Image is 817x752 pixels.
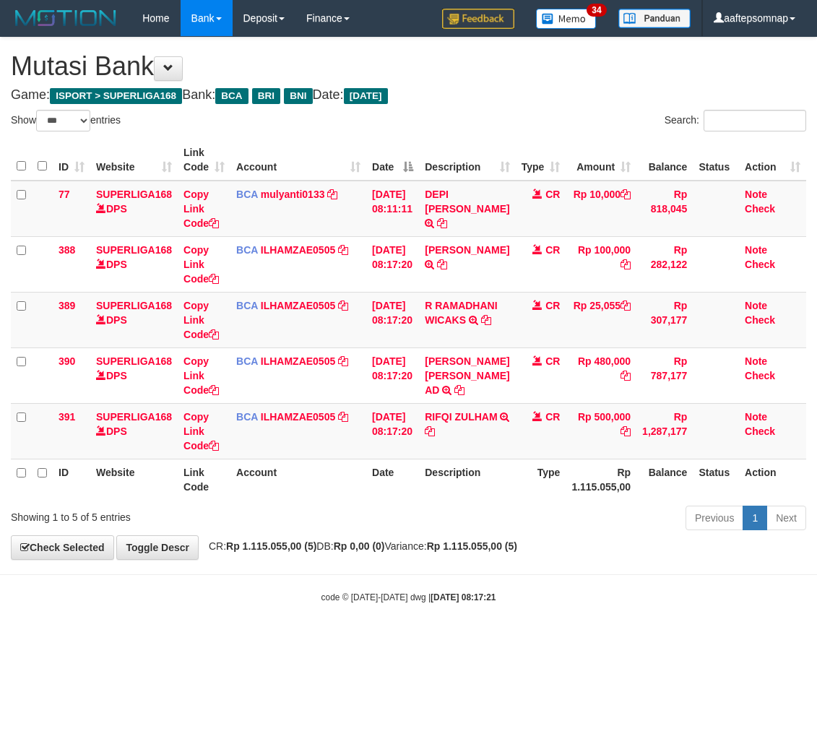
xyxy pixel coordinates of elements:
td: Rp 100,000 [566,236,636,292]
a: Copy DEPI SOLEHUDIN to clipboard [437,217,447,229]
a: 1 [743,506,767,530]
td: Rp 307,177 [636,292,693,347]
a: ILHAMZAE0505 [261,244,335,256]
a: Copy Rp 10,000 to clipboard [621,189,631,200]
td: [DATE] 08:17:20 [366,347,419,403]
a: Copy IDA BAGUS SURYA AD to clipboard [454,384,464,396]
th: Balance [636,139,693,181]
a: Note [745,189,767,200]
span: 389 [59,300,75,311]
a: SUPERLIGA168 [96,244,172,256]
a: Check [745,259,775,270]
label: Search: [665,110,806,131]
img: MOTION_logo.png [11,7,121,29]
a: RIFQI ZULHAM [425,411,497,423]
a: mulyanti0133 [261,189,325,200]
input: Search: [704,110,806,131]
a: Copy RIFQI ZULHAM to clipboard [425,425,435,437]
strong: [DATE] 08:17:21 [431,592,496,602]
a: SUPERLIGA168 [96,411,172,423]
a: Copy Link Code [183,189,219,229]
span: BCA [236,300,258,311]
th: Website [90,459,178,500]
span: BRI [252,88,280,104]
th: Link Code [178,459,230,500]
td: DPS [90,403,178,459]
td: Rp 282,122 [636,236,693,292]
span: ISPORT > SUPERLIGA168 [50,88,182,104]
small: code © [DATE]-[DATE] dwg | [321,592,496,602]
th: Date [366,459,419,500]
strong: Rp 1.115.055,00 (5) [226,540,316,552]
span: CR [545,411,560,423]
a: Note [745,411,767,423]
a: Toggle Descr [116,535,199,560]
a: Previous [686,506,743,530]
a: Copy ILHAMZAE0505 to clipboard [338,411,348,423]
span: CR: DB: Variance: [202,540,517,552]
span: BNI [284,88,312,104]
span: BCA [236,411,258,423]
a: SUPERLIGA168 [96,300,172,311]
th: Amount: activate to sort column ascending [566,139,636,181]
a: Check [745,314,775,326]
th: Date: activate to sort column descending [366,139,419,181]
td: DPS [90,236,178,292]
a: [PERSON_NAME] [PERSON_NAME] AD [425,355,509,396]
span: CR [545,300,560,311]
td: DPS [90,347,178,403]
a: Next [766,506,806,530]
th: Action [739,459,806,500]
span: 388 [59,244,75,256]
a: Copy Link Code [183,411,219,451]
span: BCA [236,244,258,256]
a: Note [745,355,767,367]
td: Rp 1,287,177 [636,403,693,459]
span: [DATE] [344,88,388,104]
td: Rp 10,000 [566,181,636,237]
td: [DATE] 08:17:20 [366,236,419,292]
a: Copy Rp 100,000 to clipboard [621,259,631,270]
span: BCA [215,88,248,104]
a: ILHAMZAE0505 [261,300,335,311]
th: ID [53,459,90,500]
a: Check Selected [11,535,114,560]
strong: Rp 0,00 (0) [334,540,385,552]
td: Rp 787,177 [636,347,693,403]
th: Website: activate to sort column ascending [90,139,178,181]
a: DEPI [PERSON_NAME] [425,189,509,215]
td: Rp 500,000 [566,403,636,459]
th: Description: activate to sort column ascending [419,139,515,181]
a: Check [745,425,775,437]
td: Rp 25,055 [566,292,636,347]
th: Account [230,459,366,500]
th: Link Code: activate to sort column ascending [178,139,230,181]
img: panduan.png [618,9,691,28]
a: Copy Link Code [183,355,219,396]
a: Copy ILHAMZAE0505 to clipboard [338,244,348,256]
a: Check [745,203,775,215]
a: Copy Rp 500,000 to clipboard [621,425,631,437]
td: DPS [90,181,178,237]
img: Feedback.jpg [442,9,514,29]
th: Description [419,459,515,500]
a: ILHAMZAE0505 [261,355,335,367]
a: Copy Rp 25,055 to clipboard [621,300,631,311]
th: Status [693,459,739,500]
td: [DATE] 08:11:11 [366,181,419,237]
a: Copy Rp 480,000 to clipboard [621,370,631,381]
th: Status [693,139,739,181]
th: Account: activate to sort column ascending [230,139,366,181]
a: SUPERLIGA168 [96,189,172,200]
th: Rp 1.115.055,00 [566,459,636,500]
a: [PERSON_NAME] [425,244,509,256]
a: Check [745,370,775,381]
span: 391 [59,411,75,423]
a: Copy mulyanti0133 to clipboard [327,189,337,200]
th: Type [516,459,566,500]
span: 390 [59,355,75,367]
th: Type: activate to sort column ascending [516,139,566,181]
a: ILHAMZAE0505 [261,411,335,423]
span: CR [545,244,560,256]
td: Rp 480,000 [566,347,636,403]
